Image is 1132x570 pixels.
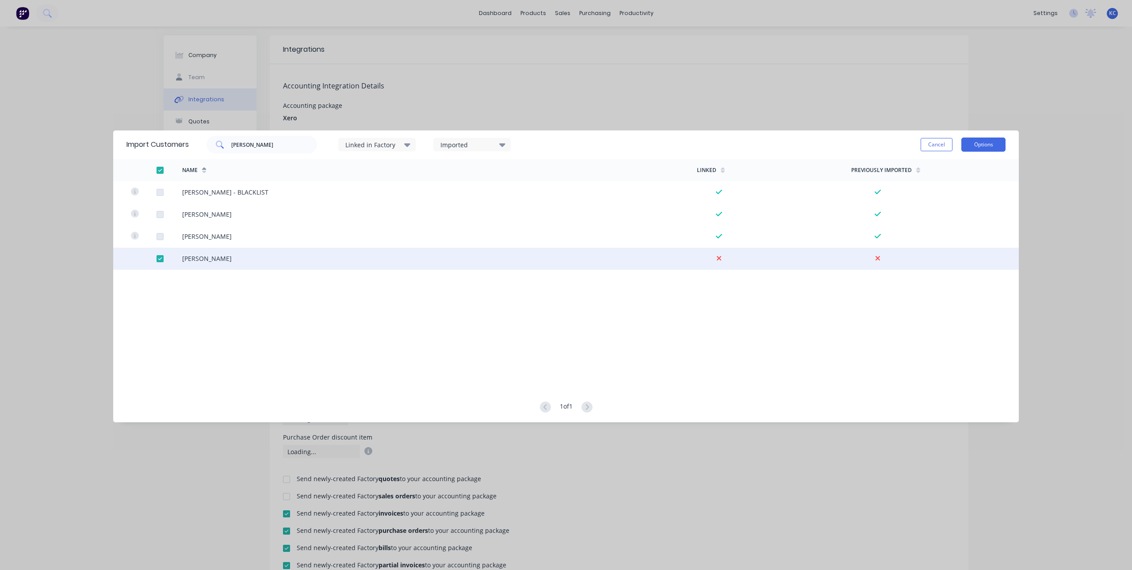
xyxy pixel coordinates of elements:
div: [PERSON_NAME] [182,210,232,219]
div: Linked [697,166,716,174]
div: [PERSON_NAME] [182,232,232,241]
div: 1 of 1 [560,402,573,413]
input: Search... [231,136,317,153]
img: Factory [16,7,29,20]
div: Name [182,166,198,174]
button: Options [961,138,1006,152]
div: Linked in Factory [345,140,401,149]
div: [PERSON_NAME] [182,254,232,263]
button: Cancel [921,138,952,151]
div: [PERSON_NAME] - BLACKLIST [182,187,268,197]
div: Imported [440,140,496,149]
div: Previously Imported [851,166,912,174]
div: Import Customers [126,139,189,150]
